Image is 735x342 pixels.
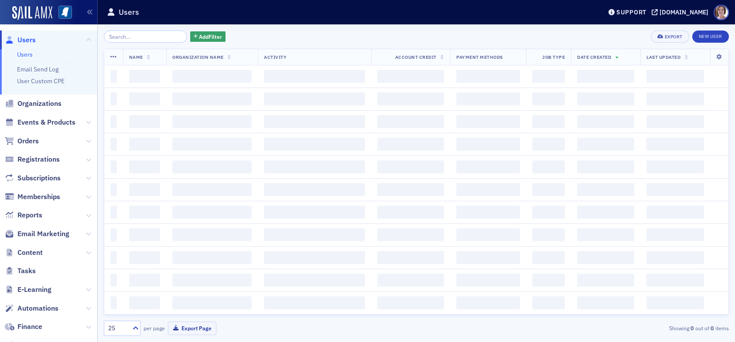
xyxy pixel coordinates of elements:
[172,54,224,60] span: Organization Name
[646,228,704,241] span: ‌
[532,160,565,173] span: ‌
[646,274,704,287] span: ‌
[17,173,61,183] span: Subscriptions
[264,296,365,309] span: ‌
[646,251,704,264] span: ‌
[144,324,165,332] label: per page
[660,8,708,16] div: [DOMAIN_NAME]
[709,324,715,332] strong: 0
[456,115,520,128] span: ‌
[646,183,704,196] span: ‌
[129,206,160,219] span: ‌
[264,138,365,151] span: ‌
[532,183,565,196] span: ‌
[129,92,160,105] span: ‌
[577,228,634,241] span: ‌
[110,206,117,219] span: ‌
[532,115,565,128] span: ‌
[12,6,52,20] img: SailAMX
[377,183,444,196] span: ‌
[264,183,365,196] span: ‌
[646,92,704,105] span: ‌
[395,54,437,60] span: Account Credit
[17,322,42,332] span: Finance
[110,183,117,196] span: ‌
[532,92,565,105] span: ‌
[17,285,51,295] span: E-Learning
[456,206,520,219] span: ‌
[264,92,365,105] span: ‌
[377,251,444,264] span: ‌
[377,228,444,241] span: ‌
[110,296,117,309] span: ‌
[129,54,143,60] span: Name
[577,70,634,83] span: ‌
[172,92,252,105] span: ‌
[58,6,72,19] img: SailAMX
[377,115,444,128] span: ‌
[5,210,42,220] a: Reports
[264,274,365,287] span: ‌
[264,251,365,264] span: ‌
[264,54,287,60] span: Activity
[190,31,226,42] button: AddFilter
[577,92,634,105] span: ‌
[646,115,704,128] span: ‌
[377,160,444,173] span: ‌
[456,138,520,151] span: ‌
[129,274,160,287] span: ‌
[129,183,160,196] span: ‌
[577,54,611,60] span: Date Created
[110,160,117,173] span: ‌
[5,304,58,313] a: Automations
[172,183,252,196] span: ‌
[577,160,634,173] span: ‌
[5,99,62,108] a: Organizations
[377,296,444,309] span: ‌
[456,92,520,105] span: ‌
[110,92,117,105] span: ‌
[689,324,695,332] strong: 0
[17,65,58,73] a: Email Send Log
[17,304,58,313] span: Automations
[5,173,61,183] a: Subscriptions
[714,5,729,20] span: Profile
[577,251,634,264] span: ‌
[172,296,252,309] span: ‌
[5,285,51,295] a: E-Learning
[532,296,565,309] span: ‌
[17,35,36,45] span: Users
[651,30,689,43] button: Export
[264,228,365,241] span: ‌
[129,115,160,128] span: ‌
[646,160,704,173] span: ‌
[377,206,444,219] span: ‌
[104,30,187,43] input: Search…
[646,206,704,219] span: ‌
[17,248,43,257] span: Content
[52,6,72,20] a: View Homepage
[5,118,75,127] a: Events & Products
[129,228,160,241] span: ‌
[5,136,39,146] a: Orders
[264,160,365,173] span: ‌
[17,155,60,164] span: Registrations
[692,30,729,43] a: New User
[577,183,634,196] span: ‌
[377,92,444,105] span: ‌
[577,206,634,219] span: ‌
[532,274,565,287] span: ‌
[646,70,704,83] span: ‌
[17,229,69,239] span: Email Marketing
[5,155,60,164] a: Registrations
[532,138,565,151] span: ‌
[577,115,634,128] span: ‌
[377,274,444,287] span: ‌
[168,322,216,335] button: Export Page
[172,138,252,151] span: ‌
[577,138,634,151] span: ‌
[129,251,160,264] span: ‌
[108,324,127,333] div: 25
[5,229,69,239] a: Email Marketing
[129,138,160,151] span: ‌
